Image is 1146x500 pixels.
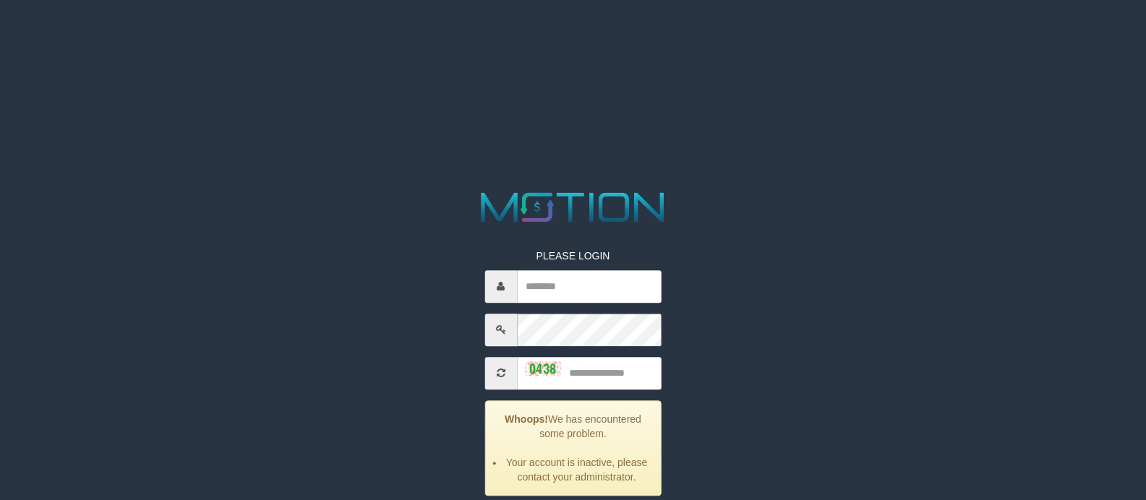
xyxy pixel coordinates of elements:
div: We has encountered some problem. [484,400,661,496]
img: MOTION_logo.png [473,187,673,227]
p: PLEASE LOGIN [484,249,661,263]
strong: Whoops! [505,413,548,425]
img: captcha [524,361,560,376]
li: Your account is inactive, please contact your administrator. [503,455,649,484]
